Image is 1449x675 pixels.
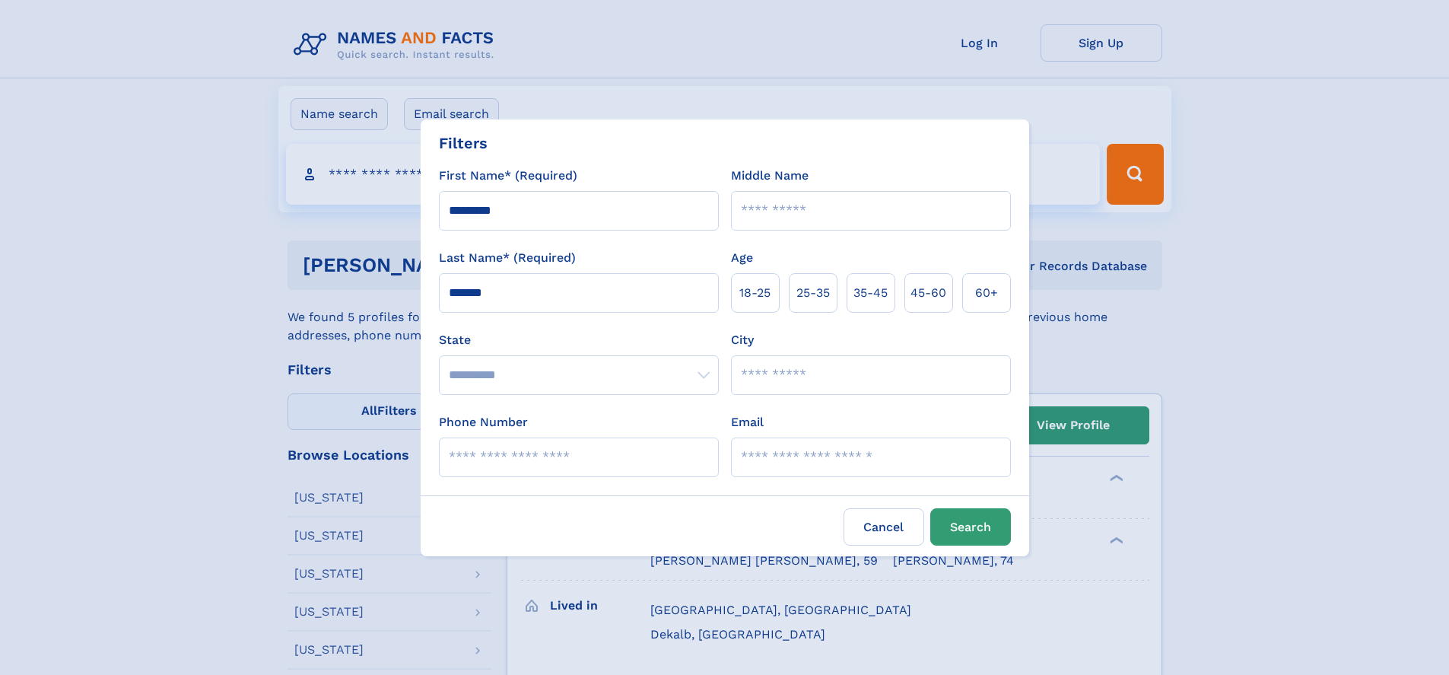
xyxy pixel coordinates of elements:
[739,284,771,302] span: 18‑25
[439,249,576,267] label: Last Name* (Required)
[910,284,946,302] span: 45‑60
[930,508,1011,546] button: Search
[439,413,528,431] label: Phone Number
[731,413,764,431] label: Email
[853,284,888,302] span: 35‑45
[975,284,998,302] span: 60+
[844,508,924,546] label: Cancel
[439,167,577,185] label: First Name* (Required)
[731,167,809,185] label: Middle Name
[439,132,488,154] div: Filters
[796,284,830,302] span: 25‑35
[731,331,754,349] label: City
[731,249,753,267] label: Age
[439,331,719,349] label: State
